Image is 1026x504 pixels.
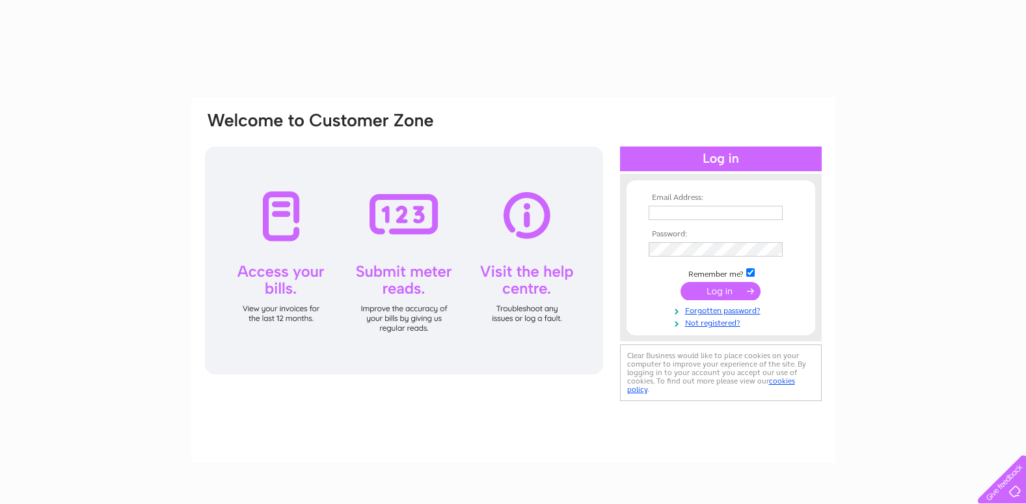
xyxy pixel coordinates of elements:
div: Clear Business would like to place cookies on your computer to improve your experience of the sit... [620,344,822,401]
a: Not registered? [649,316,796,328]
td: Remember me? [645,266,796,279]
th: Password: [645,230,796,239]
a: Forgotten password? [649,303,796,316]
a: cookies policy [627,376,795,394]
input: Submit [681,282,761,300]
th: Email Address: [645,193,796,203]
